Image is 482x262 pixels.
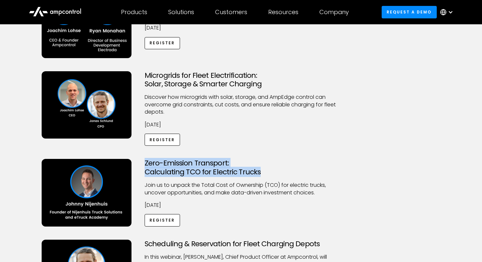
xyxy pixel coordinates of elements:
[268,9,298,16] div: Resources
[215,9,247,16] div: Customers
[145,24,337,32] p: [DATE]
[145,240,337,248] h3: Scheduling & Reservation for Fleet Charging Depots
[168,9,194,16] div: Solutions
[382,6,437,18] a: Request a demo
[145,202,337,209] p: [DATE]
[145,182,337,196] p: Join us to unpack the Total Cost of Ownership (TCO) for electric trucks, uncover opportunities, a...
[121,9,147,16] div: Products
[145,37,180,49] a: Register
[319,9,349,16] div: Company
[145,159,337,176] h3: Zero-Emission Transport: Calculating TCO for Electric Trucks
[145,121,337,128] p: [DATE]
[145,134,180,146] a: Register
[145,94,337,116] p: Discover how microgrids with solar, storage, and AmpEdge control can overcome grid constraints, c...
[145,214,180,226] a: Register
[145,71,337,89] h3: Microgrids for Fleet Electrification: Solar, Storage & Smarter Charging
